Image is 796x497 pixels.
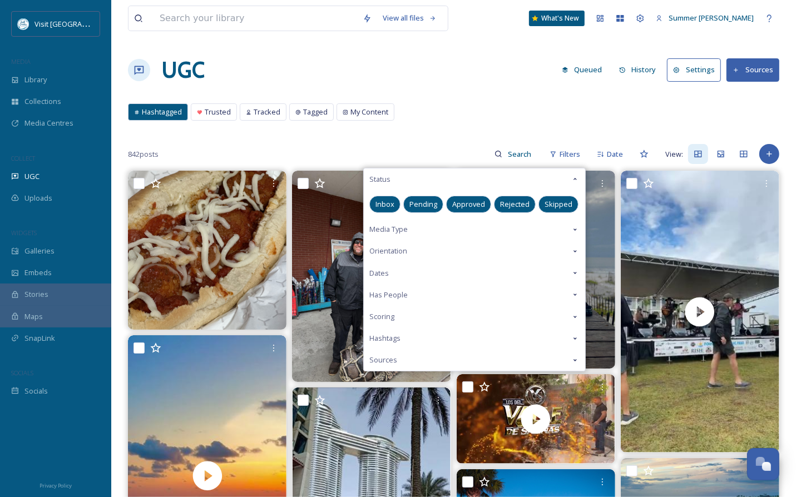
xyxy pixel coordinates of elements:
span: Filters [560,149,580,160]
span: Embeds [24,267,52,278]
span: Trusted [205,107,231,117]
a: Privacy Policy [39,478,72,491]
span: Stories [24,289,48,300]
span: SOCIALS [11,369,33,377]
span: Sources [369,355,397,365]
span: Dates [369,268,389,279]
img: thumbnail [457,374,615,464]
input: Search your library [154,6,357,31]
span: COLLECT [11,154,35,162]
span: Rejected [500,199,530,210]
a: View all files [377,7,442,29]
span: My Content [350,107,388,117]
span: Privacy Policy [39,482,72,489]
span: Orientation [369,246,407,256]
a: UGC [161,53,205,87]
span: Approved [452,199,485,210]
span: View: [665,149,683,160]
span: Hashtags [369,333,401,344]
span: Tagged [303,107,328,117]
span: Scoring [369,311,394,322]
span: Media Centres [24,118,73,128]
a: History [614,59,668,81]
a: Summer [PERSON_NAME] [650,7,759,29]
span: MEDIA [11,57,31,66]
button: History [614,59,662,81]
span: SnapLink [24,333,55,344]
span: Tracked [254,107,280,117]
img: download%20%282%29.png [18,18,29,29]
span: UGC [24,171,39,182]
span: Collections [24,96,61,107]
a: What's New [529,11,585,26]
span: WIDGETS [11,228,37,237]
span: Summer [PERSON_NAME] [669,13,754,23]
a: Settings [667,58,726,81]
span: Hashtagged [142,107,182,117]
span: Has People [369,290,408,300]
span: Uploads [24,193,52,203]
span: Date [607,149,623,160]
a: Queued [556,59,614,81]
span: Status [369,174,390,185]
span: Pending [409,199,437,210]
input: Search [502,143,538,165]
video: El paseo vallenato contrataciones 8180157905 #wewa #cumbia #mty [457,374,615,464]
button: Open Chat [747,448,779,480]
span: Skipped [545,199,572,210]
span: Socials [24,386,48,396]
span: Galleries [24,246,55,256]
span: Media Type [369,224,408,235]
span: Visit [GEOGRAPHIC_DATA] [34,18,121,29]
span: Inbox [375,199,394,210]
img: thumbnail [621,171,779,453]
button: Queued [556,59,608,81]
span: Maps [24,311,43,322]
video: The Bo Spring Band! #forgottenmusicfest #gulfcountyfl #portstjoefl bospringband [621,171,779,453]
img: That burrito. 😍 #abomadventures #portstjoe #burrito #quatroslocostacos #civeche #yum #rvtravel #h... [292,171,451,382]
span: Library [24,74,47,85]
img: Saucy. Cheesy. Savory. Our meatball sub is basically comfort food with a handle. 🥖🍅🧀 #DeliFavorit... [128,171,286,330]
button: Sources [726,58,779,81]
button: Settings [667,58,721,81]
span: 842 posts [128,149,159,160]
